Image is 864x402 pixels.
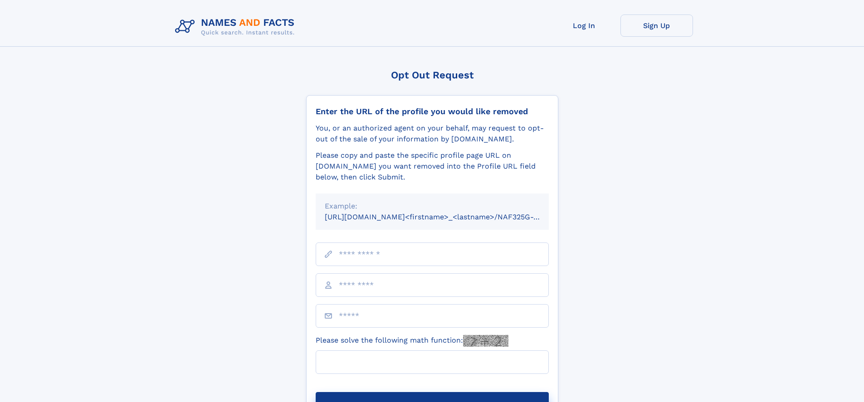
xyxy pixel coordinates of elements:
[620,15,693,37] a: Sign Up
[548,15,620,37] a: Log In
[306,69,558,81] div: Opt Out Request
[325,201,540,212] div: Example:
[316,107,549,116] div: Enter the URL of the profile you would like removed
[316,123,549,145] div: You, or an authorized agent on your behalf, may request to opt-out of the sale of your informatio...
[171,15,302,39] img: Logo Names and Facts
[325,213,566,221] small: [URL][DOMAIN_NAME]<firstname>_<lastname>/NAF325G-xxxxxxxx
[316,150,549,183] div: Please copy and paste the specific profile page URL on [DOMAIN_NAME] you want removed into the Pr...
[316,335,508,347] label: Please solve the following math function:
